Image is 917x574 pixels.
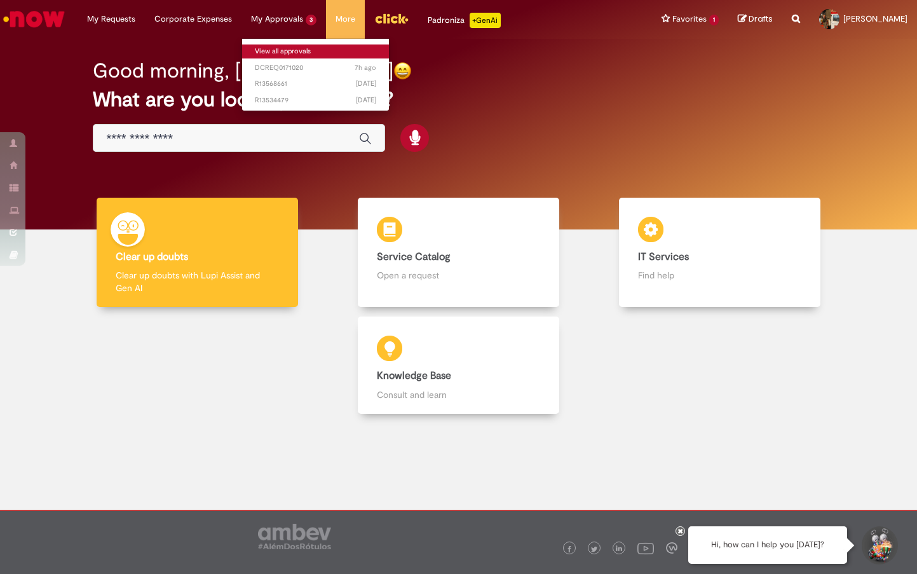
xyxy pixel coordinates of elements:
span: R13534479 [255,95,376,106]
span: 7h ago [355,63,376,72]
p: Consult and learn [377,388,540,401]
a: Open DCREQ0171020 : [242,61,389,75]
span: R13568661 [255,79,376,89]
b: Service Catalog [377,250,451,263]
a: Open R13568661 : [242,77,389,91]
time: 23/09/2025 15:42:47 [356,95,376,105]
img: logo_footer_youtube.png [637,540,654,556]
a: IT Services Find help [589,198,850,308]
span: DCREQ0171020 [255,63,376,73]
time: 30/09/2025 04:10:49 [355,63,376,72]
p: +GenAi [470,13,501,28]
span: Corporate Expenses [154,13,232,25]
span: My Approvals [251,13,303,25]
b: Clear up doubts [116,250,188,263]
span: [PERSON_NAME] [843,13,907,24]
b: Knowledge Base [377,369,451,382]
span: Favorites [672,13,707,25]
img: logo_footer_linkedin.png [616,545,622,553]
div: Hi, how can I help you [DATE]? [688,526,847,564]
span: Drafts [749,13,773,25]
span: More [336,13,355,25]
a: Knowledge Base Consult and learn [67,317,850,414]
p: Find help [638,269,801,282]
a: Service Catalog Open a request [328,198,589,308]
button: Start Support Conversation [860,526,898,564]
ul: My Approvals [241,38,390,111]
span: [DATE] [356,95,376,105]
span: My Requests [87,13,135,25]
p: Open a request [377,269,540,282]
img: logo_footer_facebook.png [566,546,573,552]
a: Clear up doubts Clear up doubts with Lupi Assist and Gen AI [67,198,328,308]
img: happy-face.png [393,62,412,80]
span: 3 [306,15,316,25]
span: 1 [709,15,719,25]
h2: Good morning, [PERSON_NAME] [93,60,393,82]
img: logo_footer_ambev_rotulo_gray.png [258,524,331,549]
span: [DATE] [356,79,376,88]
img: logo_footer_twitter.png [591,546,597,552]
a: Drafts [738,13,773,25]
p: Clear up doubts with Lupi Assist and Gen AI [116,269,278,294]
img: click_logo_yellow_360x200.png [374,9,409,28]
img: logo_footer_workplace.png [666,542,677,554]
div: Padroniza [428,13,501,28]
h2: What are you looking for [DATE]? [93,88,824,111]
a: Open R13534479 : [242,93,389,107]
img: ServiceNow [1,6,67,32]
time: 26/09/2025 13:07:17 [356,79,376,88]
a: View all approvals [242,44,389,58]
b: IT Services [638,250,689,263]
